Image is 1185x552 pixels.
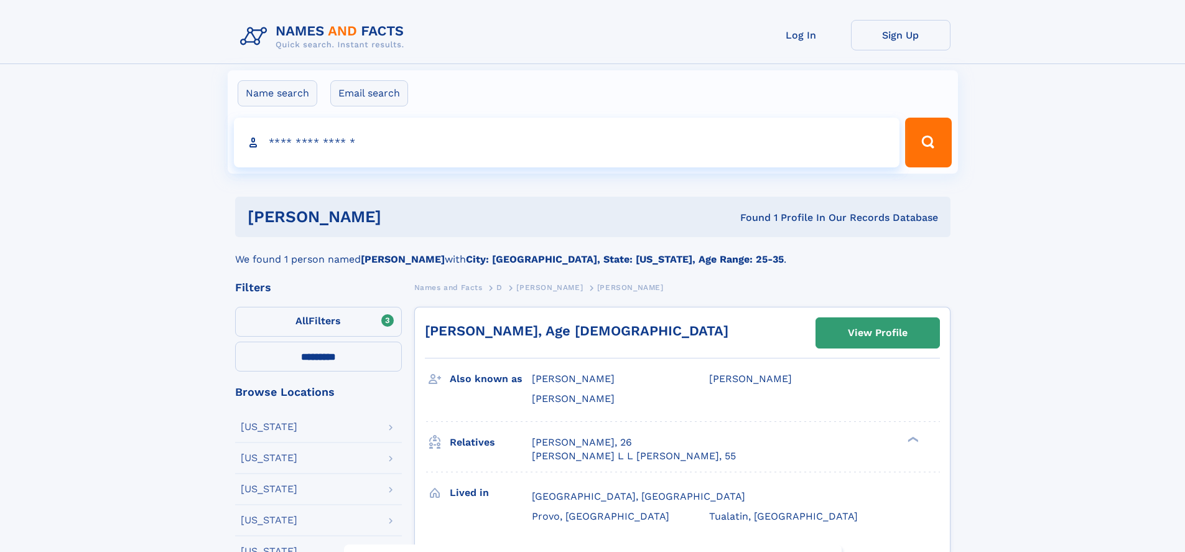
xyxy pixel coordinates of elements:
[597,283,664,292] span: [PERSON_NAME]
[751,20,851,50] a: Log In
[905,118,951,167] button: Search Button
[516,279,583,295] a: [PERSON_NAME]
[816,318,939,348] a: View Profile
[709,510,858,522] span: Tualatin, [GEOGRAPHIC_DATA]
[330,80,408,106] label: Email search
[361,253,445,265] b: [PERSON_NAME]
[560,211,938,225] div: Found 1 Profile In Our Records Database
[248,209,561,225] h1: [PERSON_NAME]
[414,279,483,295] a: Names and Facts
[241,515,297,525] div: [US_STATE]
[709,373,792,385] span: [PERSON_NAME]
[235,282,402,293] div: Filters
[516,283,583,292] span: [PERSON_NAME]
[450,368,532,390] h3: Also known as
[241,453,297,463] div: [US_STATE]
[532,436,632,449] a: [PERSON_NAME], 26
[532,373,615,385] span: [PERSON_NAME]
[904,435,919,443] div: ❯
[496,279,503,295] a: D
[532,510,669,522] span: Provo, [GEOGRAPHIC_DATA]
[532,449,736,463] a: [PERSON_NAME] L L [PERSON_NAME], 55
[235,237,950,267] div: We found 1 person named with .
[466,253,784,265] b: City: [GEOGRAPHIC_DATA], State: [US_STATE], Age Range: 25-35
[235,386,402,398] div: Browse Locations
[851,20,950,50] a: Sign Up
[450,432,532,453] h3: Relatives
[450,482,532,503] h3: Lived in
[241,484,297,494] div: [US_STATE]
[425,323,728,339] a: [PERSON_NAME], Age [DEMOGRAPHIC_DATA]
[234,118,900,167] input: search input
[848,319,908,347] div: View Profile
[241,422,297,432] div: [US_STATE]
[295,315,309,327] span: All
[532,393,615,405] span: [PERSON_NAME]
[238,80,317,106] label: Name search
[532,490,745,502] span: [GEOGRAPHIC_DATA], [GEOGRAPHIC_DATA]
[235,20,414,54] img: Logo Names and Facts
[496,283,503,292] span: D
[235,307,402,337] label: Filters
